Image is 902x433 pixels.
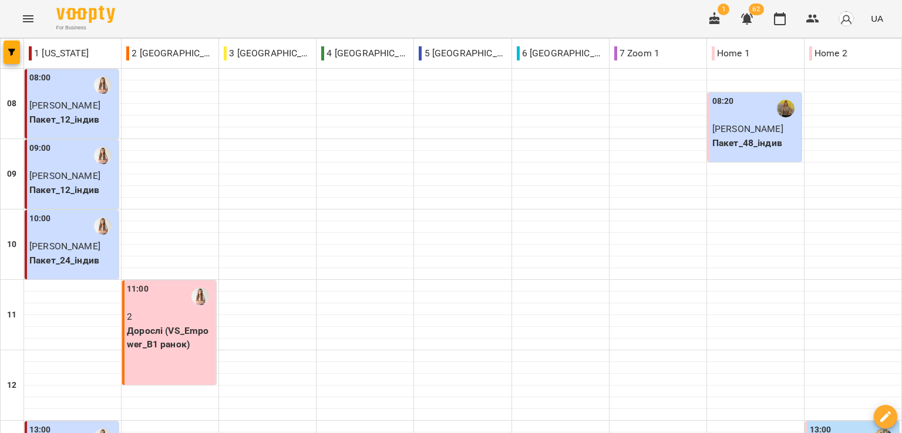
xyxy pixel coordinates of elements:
[127,324,214,351] p: Дорослі (VS_Empower_B1 ранок)
[29,212,51,225] label: 10:00
[127,310,214,324] p: 2
[866,8,888,29] button: UA
[29,46,89,60] p: 1 [US_STATE]
[14,5,42,33] button: Menu
[29,100,100,111] span: [PERSON_NAME]
[29,241,100,252] span: [PERSON_NAME]
[29,142,51,155] label: 09:00
[712,95,734,108] label: 08:20
[224,46,311,60] p: 3 [GEOGRAPHIC_DATA]
[56,6,115,23] img: Voopty Logo
[321,46,409,60] p: 4 [GEOGRAPHIC_DATA]
[749,4,764,15] span: 62
[838,11,854,27] img: avatar_s.png
[56,24,115,32] span: For Business
[7,97,16,110] h6: 08
[29,113,116,127] p: Пакет_12_індив
[29,72,51,84] label: 08:00
[127,283,149,296] label: 11:00
[777,100,795,117] img: Бринько Анастасія Сергіївна
[517,46,604,60] p: 6 [GEOGRAPHIC_DATA]
[7,309,16,322] h6: 11
[419,46,506,60] p: 5 [GEOGRAPHIC_DATA]
[718,4,729,15] span: 1
[29,183,116,197] p: Пакет_12_індив
[712,136,799,150] p: Пакет_48_індив
[29,253,116,268] p: Пакет_24_індив
[126,46,214,60] p: 2 [GEOGRAPHIC_DATA]
[7,238,16,251] h6: 10
[7,168,16,181] h6: 09
[614,46,659,60] p: 7 Zoom 1
[7,379,16,392] h6: 12
[712,46,750,60] p: Home 1
[94,76,112,94] img: Михно Віта Олександрівна
[94,217,112,235] img: Михно Віта Олександрівна
[94,147,112,164] img: Михно Віта Олександрівна
[871,12,883,25] span: UA
[809,46,847,60] p: Home 2
[712,123,783,134] span: [PERSON_NAME]
[29,170,100,181] span: [PERSON_NAME]
[191,287,209,305] img: Михно Віта Олександрівна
